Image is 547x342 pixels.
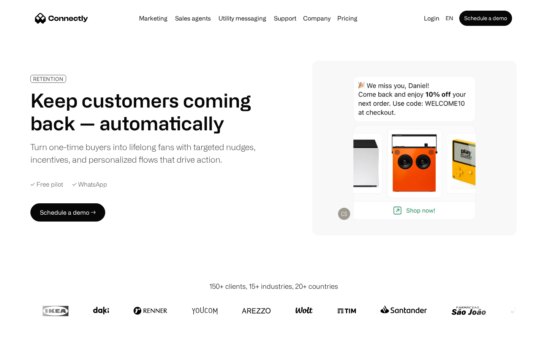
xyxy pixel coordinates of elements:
[209,281,338,291] div: 150+ clients, 15+ industries, 20+ countries
[30,89,261,135] h1: Keep customers coming back — automatically
[30,141,261,166] div: Turn one-time buyers into lifelong fans with targeted nudges, incentives, and personalized flows ...
[172,15,214,21] a: Sales agents
[459,11,512,26] a: Schedule a demo
[271,15,299,21] a: Support
[136,15,171,21] a: Marketing
[8,328,46,339] aside: Language selected: English
[334,15,360,21] a: Pricing
[215,15,269,21] a: Utility messaging
[30,181,63,188] div: ✓ Free pilot
[303,13,330,24] div: Company
[33,76,63,82] div: RETENTION
[30,203,105,222] a: Schedule a demo →
[15,329,46,339] ul: Language list
[72,181,107,188] div: ✓ WhatsApp
[421,13,443,24] a: Login
[446,13,453,24] div: en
